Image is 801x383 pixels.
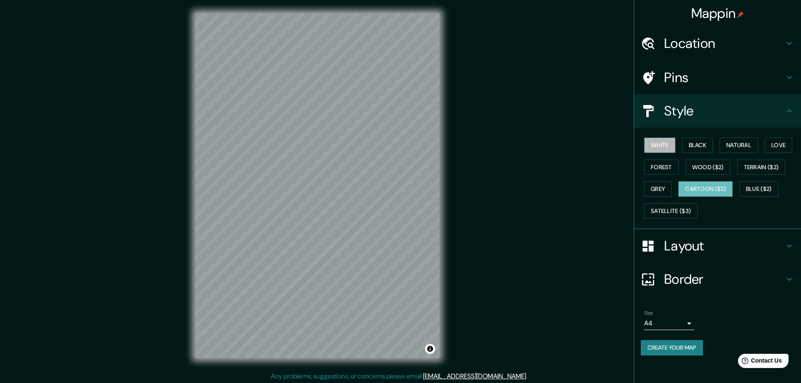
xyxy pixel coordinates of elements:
[664,103,784,119] h4: Style
[634,229,801,263] div: Layout
[529,371,530,381] div: .
[423,372,526,380] a: [EMAIL_ADDRESS][DOMAIN_NAME]
[425,344,435,354] button: Toggle attribution
[664,35,784,52] h4: Location
[664,238,784,254] h4: Layout
[634,27,801,60] div: Location
[644,310,653,317] label: Size
[634,61,801,94] div: Pins
[737,11,744,18] img: pin-icon.png
[739,181,778,197] button: Blue ($2)
[720,138,758,153] button: Natural
[644,181,672,197] button: Grey
[644,203,698,219] button: Satellite ($3)
[664,69,784,86] h4: Pins
[641,340,703,355] button: Create your map
[634,94,801,128] div: Style
[664,271,784,288] h4: Border
[737,160,786,175] button: Terrain ($2)
[644,160,679,175] button: Forest
[271,371,527,381] p: Any problems, suggestions, or concerns please email .
[644,317,694,330] div: A4
[727,350,792,374] iframe: Help widget launcher
[685,160,730,175] button: Wood ($2)
[527,371,529,381] div: .
[644,138,675,153] button: White
[691,5,744,22] h4: Mappin
[678,181,733,197] button: Cartoon ($2)
[195,13,439,358] canvas: Map
[634,263,801,296] div: Border
[682,138,713,153] button: Black
[765,138,792,153] button: Love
